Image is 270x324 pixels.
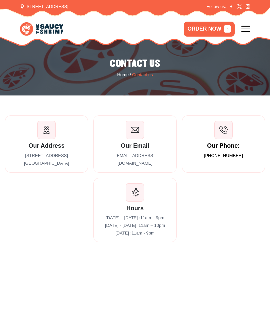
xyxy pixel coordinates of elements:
[106,215,164,220] span: [DATE] – [DATE] :
[130,71,131,79] span: /
[99,205,171,212] h3: Hours
[207,142,240,150] a: Our Phone:
[117,72,129,78] a: Home
[131,231,154,236] span: 11am - 9pm
[184,22,234,37] a: ORDER NOW
[140,215,164,220] span: 11am – 9pm
[10,152,83,167] p: [STREET_ADDRESS] [GEOGRAPHIC_DATA]
[20,3,68,10] span: [STREET_ADDRESS]
[139,223,165,228] span: 11am – 10pm
[115,231,155,236] span: [DATE] :
[99,142,171,150] h6: Our Email
[204,152,243,160] a: [PHONE_NUMBER]
[132,72,153,78] span: Contact us
[105,223,165,228] span: [DATE] - [DATE] :
[5,58,265,70] h2: Contact us
[207,3,226,10] span: Follow us:
[99,152,171,167] p: [EMAIL_ADDRESS][DOMAIN_NAME]
[10,142,83,150] h3: Our Address
[20,22,63,35] img: logo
